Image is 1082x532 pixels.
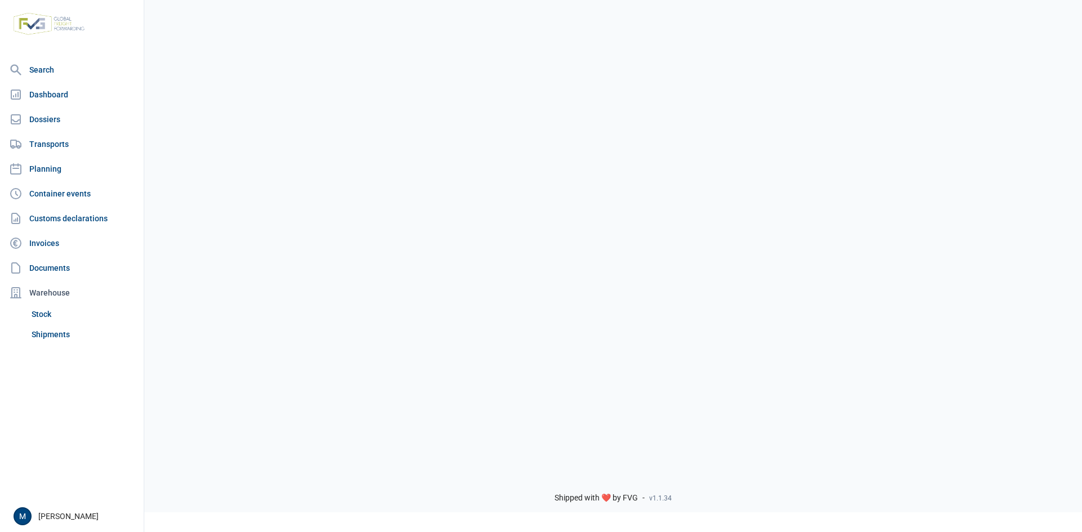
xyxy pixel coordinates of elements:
span: v1.1.34 [649,494,672,503]
div: Warehouse [5,281,139,304]
a: Transports [5,133,139,155]
span: - [642,493,645,503]
span: Shipped with ❤️ by FVG [555,493,638,503]
a: Search [5,59,139,81]
a: Container events [5,182,139,205]
a: Customs declarations [5,207,139,230]
div: [PERSON_NAME] [14,507,137,525]
a: Dossiers [5,108,139,131]
a: Planning [5,158,139,180]
a: Invoices [5,232,139,254]
img: FVG - Global freight forwarding [9,8,89,39]
a: Documents [5,257,139,279]
a: Stock [27,304,139,324]
a: Dashboard [5,83,139,106]
button: M [14,507,32,525]
a: Shipments [27,324,139,345]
